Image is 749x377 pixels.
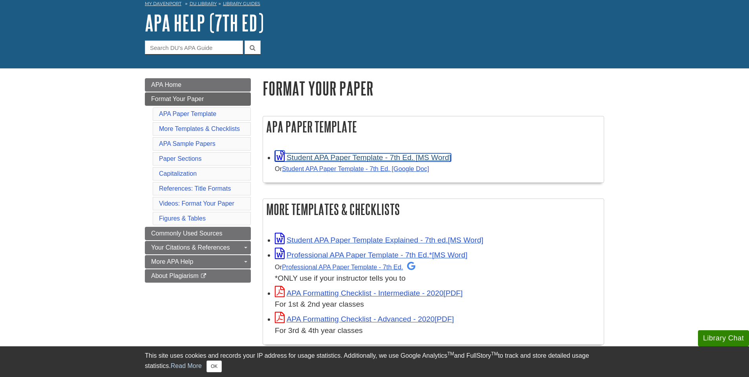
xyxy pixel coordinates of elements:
a: Format Your Paper [145,92,251,106]
span: Format Your Paper [151,96,204,102]
span: About Plagiarism [151,272,199,279]
button: Close [206,360,222,372]
span: Your Citations & References [151,244,230,251]
a: Figures & Tables [159,215,206,222]
span: Commonly Used Sources [151,230,222,237]
a: APA Paper Template [159,110,216,117]
div: Guide Page Menu [145,78,251,283]
a: Link opens in new window [275,289,463,297]
h2: APA Paper Template [263,116,604,137]
a: Videos: Format Your Paper [159,200,234,207]
a: APA Help (7th Ed) [145,11,264,35]
div: For 3rd & 4th year classes [275,325,600,337]
a: DU Library [190,1,217,6]
a: Capitalization [159,170,197,177]
small: Or [275,263,415,270]
a: More Templates & Checklists [159,125,240,132]
a: Library Guides [223,1,260,6]
a: Your Citations & References [145,241,251,254]
a: Read More [171,362,202,369]
input: Search DU's APA Guide [145,40,243,54]
a: Student APA Paper Template - 7th Ed. [Google Doc] [282,165,429,172]
a: Link opens in new window [275,251,468,259]
span: More APA Help [151,258,193,265]
a: More APA Help [145,255,251,268]
sup: TM [447,351,454,357]
a: References: Title Formats [159,185,231,192]
span: APA Home [151,81,181,88]
a: APA Sample Papers [159,140,216,147]
a: Link opens in new window [275,315,454,323]
a: My Davenport [145,0,181,7]
a: Link opens in new window [275,236,483,244]
a: Professional APA Paper Template - 7th Ed. [282,263,415,270]
a: Commonly Used Sources [145,227,251,240]
a: Paper Sections [159,155,202,162]
div: This site uses cookies and records your IP address for usage statistics. Additionally, we use Goo... [145,351,604,372]
sup: TM [491,351,498,357]
a: Link opens in new window [275,153,451,162]
h1: Format Your Paper [263,78,604,98]
h2: More Templates & Checklists [263,199,604,220]
button: Library Chat [698,330,749,346]
a: APA Home [145,78,251,92]
small: Or [275,165,429,172]
div: For 1st & 2nd year classes [275,299,600,310]
div: *ONLY use if your instructor tells you to [275,261,600,284]
i: This link opens in a new window [200,274,207,279]
a: About Plagiarism [145,269,251,283]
